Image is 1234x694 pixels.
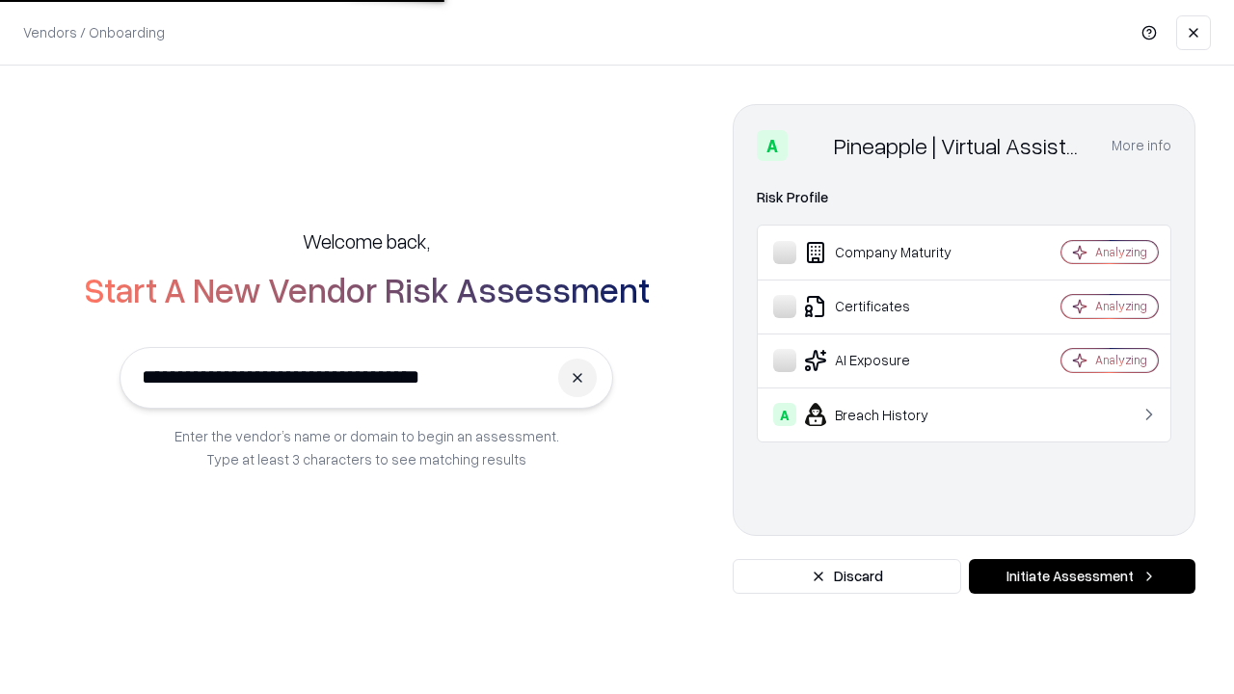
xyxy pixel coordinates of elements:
[795,130,826,161] img: Pineapple | Virtual Assistant Agency
[773,403,1004,426] div: Breach History
[174,424,559,470] p: Enter the vendor’s name or domain to begin an assessment. Type at least 3 characters to see match...
[23,22,165,42] p: Vendors / Onboarding
[303,227,430,254] h5: Welcome back,
[757,130,788,161] div: A
[1095,352,1147,368] div: Analyzing
[834,130,1088,161] div: Pineapple | Virtual Assistant Agency
[733,559,961,594] button: Discard
[84,270,650,308] h2: Start A New Vendor Risk Assessment
[969,559,1195,594] button: Initiate Assessment
[773,403,796,426] div: A
[1095,244,1147,260] div: Analyzing
[1095,298,1147,314] div: Analyzing
[773,295,1004,318] div: Certificates
[1112,128,1171,163] button: More info
[757,186,1171,209] div: Risk Profile
[773,241,1004,264] div: Company Maturity
[773,349,1004,372] div: AI Exposure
